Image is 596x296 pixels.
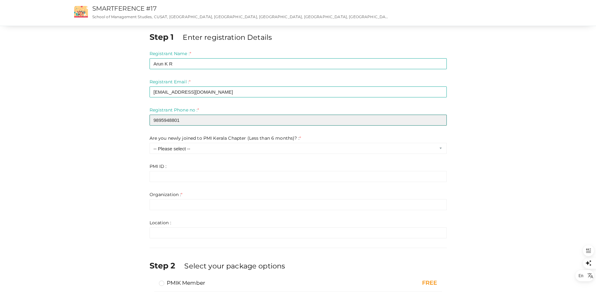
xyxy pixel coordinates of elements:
[150,260,183,271] label: Step 2
[352,279,437,287] div: FREE
[92,14,390,19] p: School of Management Studies, CUSAT, [GEOGRAPHIC_DATA], [GEOGRAPHIC_DATA], [GEOGRAPHIC_DATA], [GE...
[150,31,182,43] label: Step 1
[159,279,206,287] label: PMIK Member
[184,261,285,271] label: Select your package options
[183,32,272,42] label: Enter registration Details
[150,163,167,169] label: PMI ID :
[150,115,447,126] input: Enter registrant phone no here.
[150,135,301,141] label: Are you newly joined to PMI Kerala Chapter (Less than 6 months)? :
[150,191,183,198] label: Organization :
[150,220,171,226] label: Location :
[150,107,199,113] label: Registrant Phone no :
[92,5,157,12] a: SMARTFERENCE #17
[74,6,88,18] img: event2.png
[150,50,191,57] label: Registrant Name :
[150,86,447,97] input: Enter registrant email here.
[150,79,191,85] label: Registrant Email :
[150,58,447,69] input: Enter registrant name here.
